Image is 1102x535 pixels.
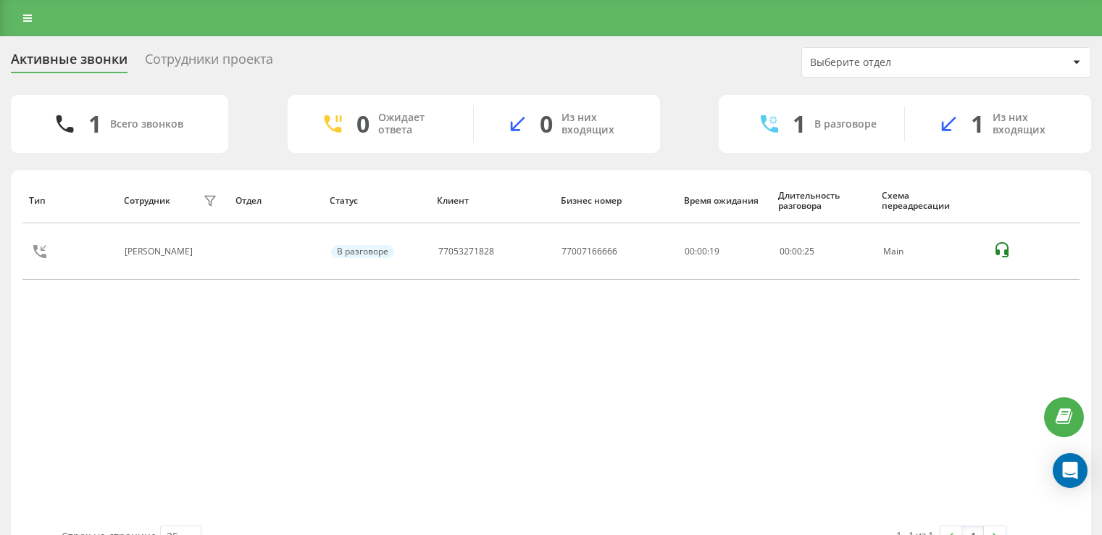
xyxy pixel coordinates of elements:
[88,110,101,138] div: 1
[778,191,868,212] div: Длительность разговора
[330,196,423,206] div: Статус
[1053,453,1088,488] div: Open Intercom Messenger
[685,246,763,257] div: 00:00:19
[780,246,814,257] div: : :
[378,112,451,136] div: Ожидает ответа
[356,110,370,138] div: 0
[11,51,128,74] div: Активные звонки
[814,118,877,130] div: В разговоре
[883,246,977,257] div: Main
[993,112,1069,136] div: Из них входящих
[110,118,183,130] div: Всего звонков
[125,246,196,257] div: [PERSON_NAME]
[235,196,317,206] div: Отдел
[780,245,790,257] span: 00
[438,246,494,257] div: 77053271828
[562,112,638,136] div: Из них входящих
[804,245,814,257] span: 25
[29,196,110,206] div: Тип
[437,196,546,206] div: Клиент
[562,246,617,257] div: 77007166666
[882,191,978,212] div: Схема переадресации
[145,51,273,74] div: Сотрудники проекта
[331,245,394,258] div: В разговоре
[684,196,765,206] div: Время ожидания
[540,110,553,138] div: 0
[792,245,802,257] span: 00
[561,196,670,206] div: Бизнес номер
[810,57,983,69] div: Выберите отдел
[124,196,170,206] div: Сотрудник
[793,110,806,138] div: 1
[971,110,984,138] div: 1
